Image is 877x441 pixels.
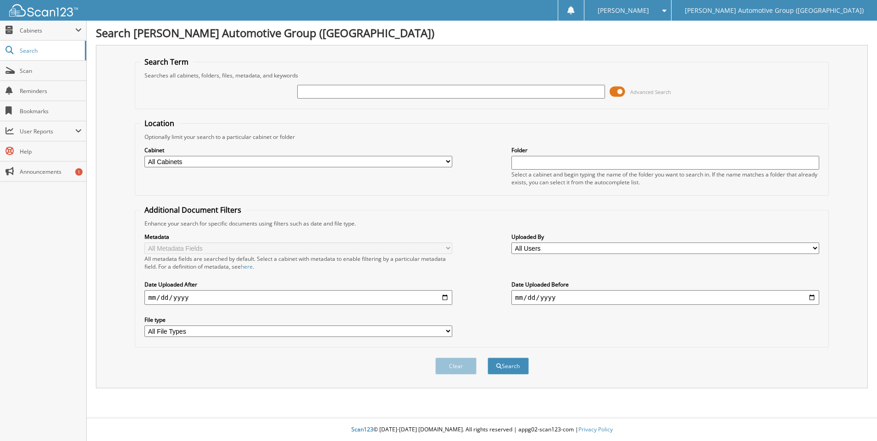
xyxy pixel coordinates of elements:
label: Date Uploaded After [144,281,452,288]
span: Announcements [20,168,82,176]
span: Reminders [20,87,82,95]
label: Cabinet [144,146,452,154]
div: 1 [75,168,83,176]
legend: Location [140,118,179,128]
div: Optionally limit your search to a particular cabinet or folder [140,133,824,141]
a: Privacy Policy [578,425,613,433]
a: here [241,263,253,270]
div: All metadata fields are searched by default. Select a cabinet with metadata to enable filtering b... [144,255,452,270]
button: Clear [435,358,477,375]
legend: Additional Document Filters [140,205,246,215]
span: Search [20,47,80,55]
span: Bookmarks [20,107,82,115]
button: Search [488,358,529,375]
img: scan123-logo-white.svg [9,4,78,17]
legend: Search Term [140,57,193,67]
div: Enhance your search for specific documents using filters such as date and file type. [140,220,824,227]
div: Searches all cabinets, folders, files, metadata, and keywords [140,72,824,79]
span: Advanced Search [630,88,671,95]
span: Scan [20,67,82,75]
span: Cabinets [20,27,75,34]
label: Uploaded By [511,233,819,241]
label: Metadata [144,233,452,241]
div: © [DATE]-[DATE] [DOMAIN_NAME]. All rights reserved | appg02-scan123-com | [87,419,877,441]
label: File type [144,316,452,324]
span: Help [20,148,82,155]
label: Date Uploaded Before [511,281,819,288]
span: User Reports [20,127,75,135]
input: end [511,290,819,305]
label: Folder [511,146,819,154]
span: Scan123 [351,425,373,433]
span: [PERSON_NAME] [598,8,649,13]
span: [PERSON_NAME] Automotive Group ([GEOGRAPHIC_DATA]) [685,8,864,13]
input: start [144,290,452,305]
div: Select a cabinet and begin typing the name of the folder you want to search in. If the name match... [511,171,819,186]
h1: Search [PERSON_NAME] Automotive Group ([GEOGRAPHIC_DATA]) [96,25,868,40]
